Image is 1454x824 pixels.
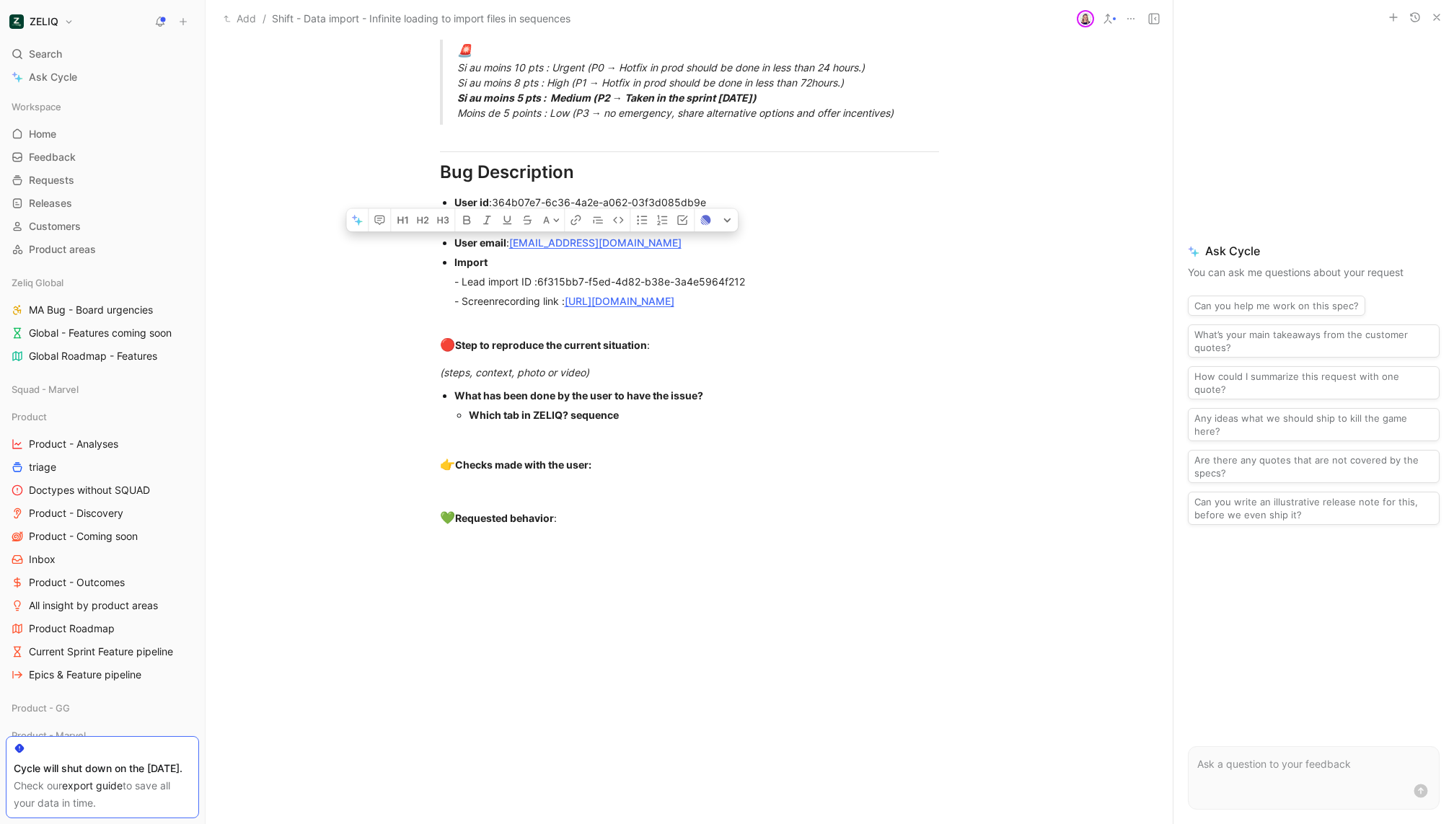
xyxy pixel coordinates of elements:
[440,337,455,352] span: 🔴
[440,457,455,471] span: 👉
[455,512,554,524] strong: Requested behavior
[29,219,81,234] span: Customers
[29,326,172,340] span: Global - Features coming soon
[6,169,199,191] a: Requests
[457,92,757,104] strong: Si au moins 5 pts : Medium (P2 → Taken in the sprint [DATE])
[12,409,47,424] span: Product
[29,349,157,363] span: Global Roadmap - Features
[29,506,123,520] span: Product - Discovery
[6,378,199,404] div: Squad - Marvel
[272,10,570,27] span: Shift - Data import - Infinite loading to import files in sequences
[29,621,115,636] span: Product Roadmap
[1188,450,1440,483] button: Are there any quotes that are not covered by the specs?
[14,760,191,777] div: Cycle will shut down on the [DATE].
[263,10,266,27] span: /
[30,15,58,28] h1: ZELIQ
[1188,296,1365,316] button: Can you help me work on this spec?
[6,146,199,168] a: Feedback
[12,382,79,397] span: Squad - Marvel
[6,378,199,400] div: Squad - Marvel
[6,549,199,570] a: Inbox
[454,216,939,231] div: :
[6,239,199,260] a: Product areas
[14,777,191,812] div: Check our to save all your data in time.
[29,437,118,451] span: Product - Analyses
[454,293,939,309] div: - Screenrecording link :
[1188,264,1440,281] p: You can ask me questions about your request
[29,460,56,474] span: triage
[488,217,700,229] span: 2ab822f3-dc92-44ec-85bb-fe2049483384
[457,42,956,121] div: Si au moins 10 pts : Urgent (P0 → Hotfix in prod should be done in less than 24 hours.) Si au moi...
[454,195,939,210] div: :
[6,572,199,593] a: Product - Outcomes
[6,322,199,344] a: Global - Features coming soon
[6,216,199,237] a: Customers
[29,552,56,567] span: Inbox
[6,299,199,321] a: MA Bug - Board urgencies
[1188,492,1440,525] button: Can you write an illustrative release note for this, before we even ship it?
[6,406,199,686] div: ProductProduct - AnalysestriageDoctypes without SQUADProduct - DiscoveryProduct - Coming soonInbo...
[454,389,703,402] strong: What has been done by the user to have the issue?
[6,66,199,88] a: Ask Cycle
[440,510,455,525] span: 💚
[6,12,77,32] button: ZELIQZELIQ
[440,366,589,378] em: (steps, context, photo or video)
[1188,408,1440,441] button: Any ideas what we should ship to kill the game here?
[6,725,199,746] div: Product - Marvel
[12,99,61,114] span: Workspace
[1188,242,1440,260] span: Ask Cycle
[492,196,706,208] span: 364b07e7-6c36-4a2e-a062-03f3d085db9e
[454,217,485,229] strong: Org id
[12,701,70,715] span: Product - GG
[1078,12,1093,26] img: avatar
[454,196,489,208] strong: User id
[29,483,150,497] span: Doctypes without SQUAD
[29,45,62,63] span: Search
[220,10,260,27] button: Add
[454,256,488,268] strong: Import
[6,406,199,427] div: Product
[6,479,199,501] a: Doctypes without SQUAD
[454,236,506,249] strong: User email
[6,433,199,455] a: Product - Analyses
[6,595,199,616] a: All insight by product areas
[29,575,125,590] span: Product - Outcomes
[6,192,199,214] a: Releases
[1188,324,1440,358] button: What’s your main takeaways from the customer quotes?
[29,242,96,257] span: Product areas
[454,235,939,250] div: :
[6,43,199,65] div: Search
[9,14,24,29] img: ZELIQ
[29,68,77,86] span: Ask Cycle
[6,272,199,293] div: Zeliq Global
[29,598,158,613] span: All insight by product areas
[6,456,199,478] a: triage
[29,173,74,187] span: Requests
[6,526,199,547] a: Product - Coming soon
[1188,366,1440,399] button: How could I summarize this request with one quote?
[565,295,674,307] a: [URL][DOMAIN_NAME]
[454,274,939,289] div: - Lead import ID :
[6,641,199,663] a: Current Sprint Feature pipeline
[6,697,199,723] div: Product - GG
[29,644,173,659] span: Current Sprint Feature pipeline
[455,339,647,351] strong: Step to reproduce the current situation
[469,409,619,421] strong: Which tab in ZELIQ? sequence
[29,303,153,317] span: MA Bug - Board urgencies
[29,196,72,211] span: Releases
[6,123,199,145] a: Home
[6,502,199,524] a: Product - Discovery
[440,159,939,185] div: Bug Description
[457,43,472,58] span: 🚨
[6,272,199,367] div: Zeliq GlobalMA Bug - Board urgenciesGlobal - Features coming soonGlobal Roadmap - Features
[29,150,76,164] span: Feedback
[6,96,199,118] div: Workspace
[6,618,199,639] a: Product Roadmap
[6,345,199,367] a: Global Roadmap - Features
[509,236,682,249] a: [EMAIL_ADDRESS][DOMAIN_NAME]
[12,728,86,743] span: Product - Marvel
[6,697,199,719] div: Product - GG
[6,725,199,750] div: Product - Marvel
[440,509,939,528] div: :
[29,529,138,544] span: Product - Coming soon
